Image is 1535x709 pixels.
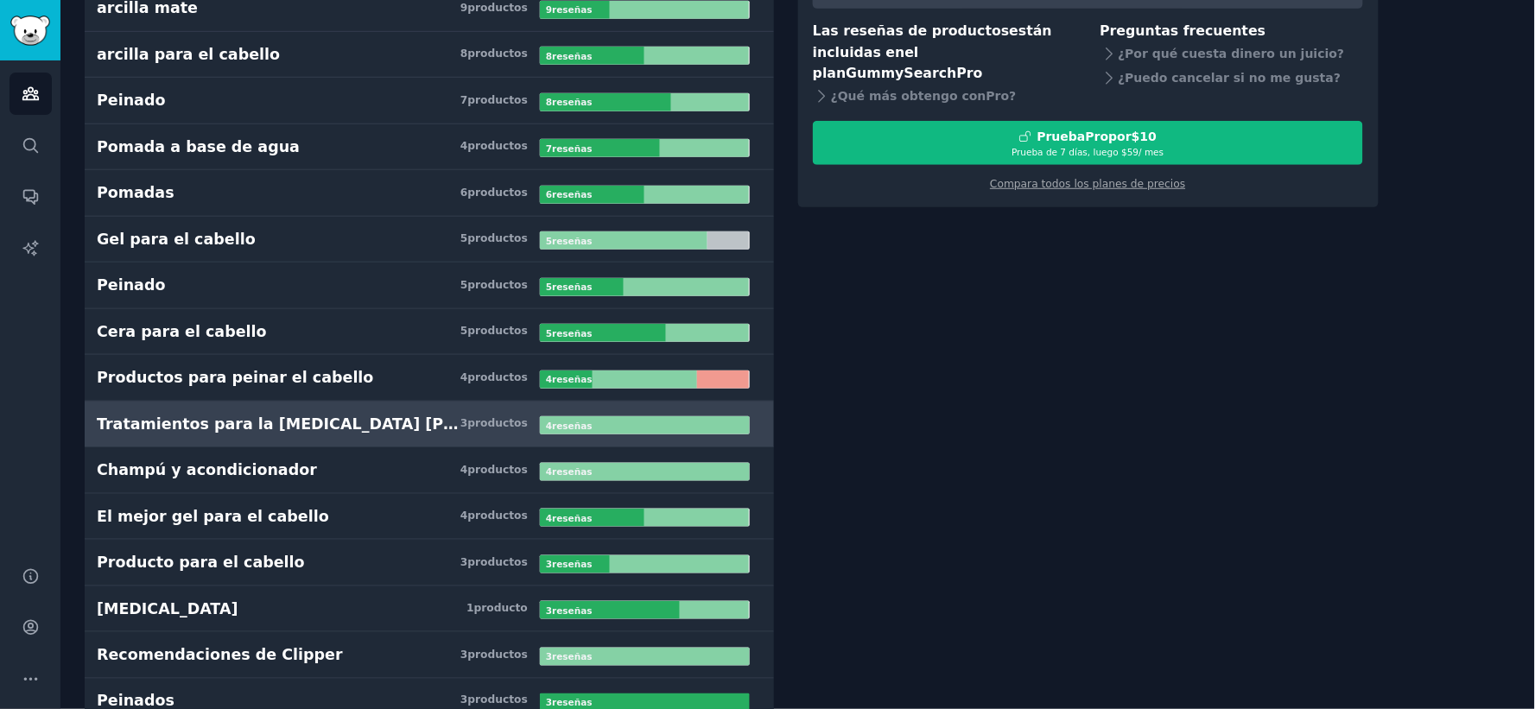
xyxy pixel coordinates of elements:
font: 1 [466,602,474,614]
a: El mejor gel para el cabello4productos​4reseñas​ [85,494,774,541]
font: 6 [546,189,552,199]
font: 7 [546,143,552,154]
font: , luego $ [1088,147,1127,157]
font: 3 [460,417,468,429]
a: Gel para el cabello5productos​5reseñas​ [85,217,774,263]
font: Peinado [97,92,166,109]
font: reseñas [552,374,592,384]
font: 4 [546,466,552,477]
font: productos [467,417,528,429]
a: Producto para el cabello3productos​3reseñas​ [85,540,774,586]
font: 9 [546,4,552,15]
font: productos [467,232,528,244]
font: 5 [460,279,468,291]
font: Peinado [97,276,166,294]
font: productos [467,187,528,199]
a: arcilla para el cabello8productos​8reseñas​ [85,32,774,79]
font: ¿Puedo cancelar si no me gusta? [1119,71,1342,85]
font: Preguntas frecuentes [1101,22,1266,39]
font: 4 [460,140,468,152]
font: 9 [460,2,468,14]
font: ¿Qué más obtengo con [831,89,986,103]
font: 4 [460,510,468,522]
font: productos [467,510,528,522]
font: Pro [1086,130,1109,143]
font: Producto para el cabello [97,554,305,571]
a: Peinado5productos​5reseñas​ [85,263,774,309]
font: reseñas [552,651,592,662]
font: 3 [460,556,468,568]
font: reseñas [552,143,592,154]
font: reseñas [552,466,592,477]
font: productos [467,94,528,106]
font: 3 [460,649,468,661]
font: reseñas [552,282,592,292]
font: [MEDICAL_DATA] [97,600,238,617]
font: por [1109,130,1132,143]
font: reseñas [552,51,592,61]
font: productos [467,371,528,383]
a: [MEDICAL_DATA]1producto3reseñas​ [85,586,774,633]
font: Cera para el cabello [97,323,267,340]
font: reseñas [552,328,592,339]
font: arcilla para el cabello [97,46,280,63]
font: 8 [460,47,468,60]
button: PruebaPropor$10Prueba de 7 días, luego $59/ mes [813,121,1363,165]
font: 4 [460,371,468,383]
font: Champú y acondicionador [97,461,317,478]
font: 3 [546,698,552,708]
a: Tratamientos para la [MEDICAL_DATA] [PERSON_NAME]3productos​4reseñas​ [85,402,774,448]
font: reseñas [552,559,592,569]
font: ¿Por qué cuesta dinero un juicio? [1119,47,1345,60]
font: 3 [546,651,552,662]
font: están incluidas en [813,22,1052,60]
font: Pro [986,89,1010,103]
font: productos [467,464,528,476]
font: reseñas [552,513,592,523]
font: 4 [546,513,552,523]
font: producto [474,602,528,614]
font: ? [1010,89,1017,103]
font: 4 [460,464,468,476]
font: 8 [546,51,552,61]
font: reseñas [552,97,592,107]
font: productos [467,47,528,60]
font: productos [467,279,528,291]
font: reseñas [552,4,592,15]
font: reseñas [552,236,592,246]
font: 5 [546,236,552,246]
a: Compara todos los planes de precios [990,178,1185,190]
a: Recomendaciones de Clipper3productos​3reseñas​ [85,632,774,679]
img: Logotipo de GummySearch [10,16,50,46]
font: 5 [460,325,468,337]
font: Gel para el cabello [97,231,256,248]
a: Peinado7productos​8reseñas​ [85,78,774,124]
font: / mes [1139,147,1164,157]
font: reseñas [552,421,592,431]
font: 7 [460,94,468,106]
font: 3 [546,559,552,569]
font: productos [467,694,528,706]
font: 4 [546,421,552,431]
font: Pomada a base de agua [97,138,300,155]
font: productos [467,140,528,152]
font: 5 [460,232,468,244]
a: Pomada a base de agua4productos​7reseñas​ [85,124,774,171]
a: Champú y acondicionador4productos​4reseñas​ [85,447,774,494]
font: 59 [1127,147,1139,157]
font: reseñas [552,189,592,199]
a: Cera para el cabello5productos​5reseñas​ [85,309,774,356]
a: Pomadas6productos​6reseñas​ [85,170,774,217]
a: Productos para peinar el cabello4productos​4reseñas​ [85,355,774,402]
font: GummySearch [847,65,957,81]
font: 5 [546,328,552,339]
font: 3 [546,605,552,616]
font: productos [467,556,528,568]
font: productos [467,2,528,14]
font: 6 [460,187,468,199]
font: Productos para peinar el cabello [97,369,374,386]
font: productos [467,325,528,337]
font: El mejor gel para el cabello [97,508,329,525]
font: 3 [460,694,468,706]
